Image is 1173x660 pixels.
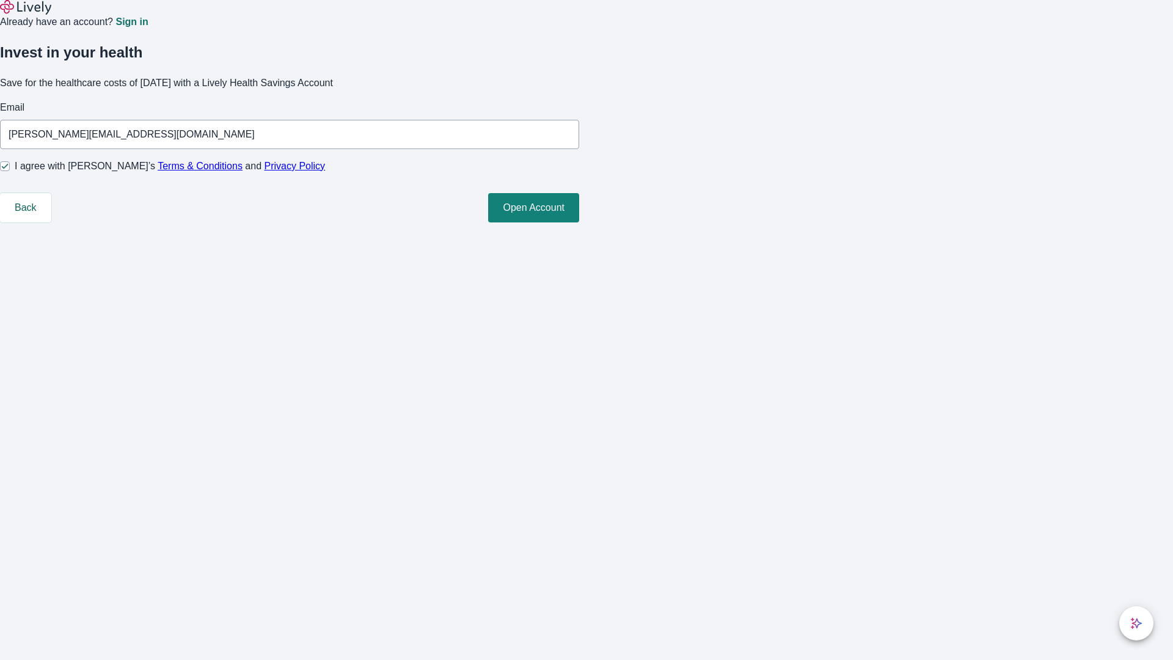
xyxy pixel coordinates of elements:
a: Terms & Conditions [158,161,243,171]
button: Open Account [488,193,579,222]
a: Sign in [115,17,148,27]
svg: Lively AI Assistant [1130,617,1142,629]
span: I agree with [PERSON_NAME]’s and [15,159,325,174]
a: Privacy Policy [265,161,326,171]
button: chat [1119,606,1153,640]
